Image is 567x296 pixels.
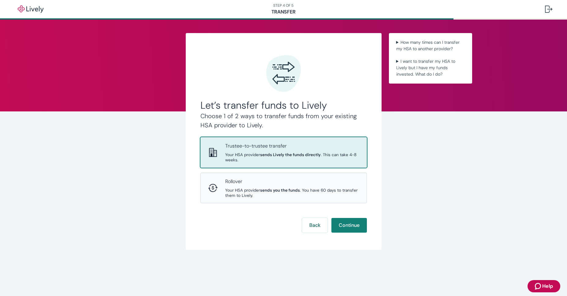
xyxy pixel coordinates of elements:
summary: I want to transfer my HSA to Lively but I have my funds invested. What do I do? [394,57,467,79]
strong: sends you the funds [260,188,300,193]
svg: Zendesk support icon [535,283,542,290]
p: Trustee-to-trustee transfer [225,142,359,150]
span: Your HSA provider . This can take 4-8 weeks. [225,152,359,163]
svg: Trustee-to-trustee [208,148,218,157]
svg: Rollover [208,183,218,193]
button: RolloverRolloverYour HSA providersends you the funds. You have 60 days to transfer them to Lively. [201,173,367,203]
p: Rollover [225,178,359,185]
button: Trustee-to-trusteeTrustee-to-trustee transferYour HSA providersends Lively the funds directly. Th... [201,137,367,167]
button: Continue [331,218,367,233]
h2: Let’s transfer funds to Lively [200,99,367,111]
strong: sends Lively the funds directly [260,152,321,157]
button: Zendesk support iconHelp [528,280,560,292]
summary: How many times can I transfer my HSA to another provider? [394,38,467,53]
img: Lively [13,6,48,13]
h4: Choose 1 of 2 ways to transfer funds from your existing HSA provider to Lively. [200,111,367,130]
button: Log out [540,2,557,17]
button: Back [302,218,328,233]
span: Help [542,283,553,290]
span: Your HSA provider . You have 60 days to transfer them to Lively. [225,188,359,198]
